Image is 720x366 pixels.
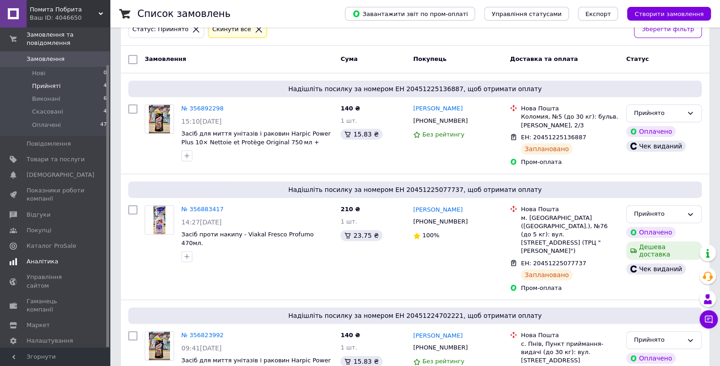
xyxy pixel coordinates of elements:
button: Чат з покупцем [699,310,718,328]
div: Чек виданий [626,263,686,274]
span: ЕН: 20451225136887 [521,134,586,141]
span: Покупець [413,55,447,62]
span: ЕН: 20451225077737 [521,260,586,267]
span: Нові [32,69,45,77]
div: Оплачено [626,126,676,137]
span: Замовлення [27,55,65,63]
div: 15.83 ₴ [340,129,382,140]
a: Фото товару [145,104,174,134]
a: [PERSON_NAME] [413,332,463,340]
div: Ваш ID: 4046650 [30,14,110,22]
span: Налаштування [27,337,73,345]
span: Виконані [32,95,60,103]
button: Управління статусами [484,7,569,21]
span: 47 [100,121,107,129]
a: Засіб проти накипу - Viakal Fresco Profumo 470мл. [181,231,314,246]
div: Оплачено [626,353,676,364]
span: Покупці [27,226,51,235]
span: 140 ₴ [340,332,360,339]
div: Cкинути все [210,25,253,34]
div: Прийнято [634,209,683,219]
img: Фото товару [149,105,170,133]
a: № 356823992 [181,332,224,339]
span: Завантажити звіт по пром-оплаті [352,10,468,18]
div: Прийнято [634,335,683,345]
span: Управління статусами [491,11,562,17]
div: [PHONE_NUMBER] [411,216,469,228]
button: Завантажити звіт по пром-оплаті [345,7,475,21]
span: 1 шт. [340,117,357,124]
button: Створити замовлення [627,7,711,21]
span: 14:27[DATE] [181,219,222,226]
span: 09:41[DATE] [181,344,222,352]
span: 6 [104,95,107,103]
span: Гаманець компанії [27,297,85,314]
span: Товари та послуги [27,155,85,164]
span: Оплачені [32,121,61,129]
div: с. Пнів, Пункт приймання-видачі (до 30 кг): вул. [STREET_ADDRESS] [521,340,619,365]
span: 0 [104,69,107,77]
span: Експорт [585,11,611,17]
span: Надішліть посилку за номером ЕН 20451224702221, щоб отримати оплату [132,311,698,320]
div: Нова Пошта [521,205,619,213]
span: Управління сайтом [27,273,85,290]
button: Зберегти фільтр [634,21,702,38]
span: Замовлення [145,55,186,62]
a: Фото товару [145,205,174,235]
span: Доставка та оплата [510,55,578,62]
span: Скасовані [32,108,63,116]
div: 23.75 ₴ [340,230,382,241]
span: 15:10[DATE] [181,118,222,125]
span: Без рейтингу [422,358,464,365]
span: Cума [340,55,357,62]
a: [PERSON_NAME] [413,206,463,214]
a: Засіб для миття унітазів і раковин Harpic Power Plus 10× Nettoie et Protège Original 750 мл + 250 мл [181,130,331,154]
span: 4 [104,108,107,116]
span: 210 ₴ [340,206,360,213]
div: Прийнято [634,109,683,118]
div: [PHONE_NUMBER] [411,342,469,354]
span: 1 шт. [340,344,357,351]
span: Повідомлення [27,140,71,148]
a: Створити замовлення [618,10,711,17]
span: 4 [104,82,107,90]
a: № 356892298 [181,105,224,112]
div: Оплачено [626,227,676,238]
span: 1 шт. [340,218,357,225]
span: Замовлення та повідомлення [27,31,110,47]
div: Пром-оплата [521,284,619,292]
div: Коломия, №5 (до 30 кг): бульв. [PERSON_NAME], 2/3 [521,113,619,129]
div: Пром-оплата [521,158,619,166]
div: Заплановано [521,143,573,154]
h1: Список замовлень [137,8,230,19]
span: Маркет [27,321,50,329]
img: Фото товару [153,206,165,234]
span: Зберегти фільтр [642,25,694,34]
div: Нова Пошта [521,104,619,113]
a: Фото товару [145,331,174,361]
span: Надішліть посилку за номером ЕН 20451225077737, щоб отримати оплату [132,185,698,194]
span: Без рейтингу [422,131,464,138]
span: 100% [422,232,439,239]
a: [PERSON_NAME] [413,104,463,113]
span: Прийняті [32,82,60,90]
button: Експорт [578,7,618,21]
span: Статус [626,55,649,62]
div: Дешева доставка [626,241,702,260]
span: 140 ₴ [340,105,360,112]
div: Заплановано [521,269,573,280]
span: Аналітика [27,257,58,266]
div: м. [GEOGRAPHIC_DATA] ([GEOGRAPHIC_DATA].), №76 (до 5 кг): вул. [STREET_ADDRESS] (ТРЦ "[PERSON_NAM... [521,214,619,256]
div: [PHONE_NUMBER] [411,115,469,127]
div: Нова Пошта [521,331,619,339]
span: Створити замовлення [634,11,704,17]
a: № 356883417 [181,206,224,213]
span: Помита Побрита [30,5,98,14]
span: Відгуки [27,211,50,219]
span: [DEMOGRAPHIC_DATA] [27,171,94,179]
span: Надішліть посилку за номером ЕН 20451225136887, щоб отримати оплату [132,84,698,93]
img: Фото товару [149,332,170,360]
span: Каталог ProSale [27,242,76,250]
div: Статус: Прийнято [131,25,190,34]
